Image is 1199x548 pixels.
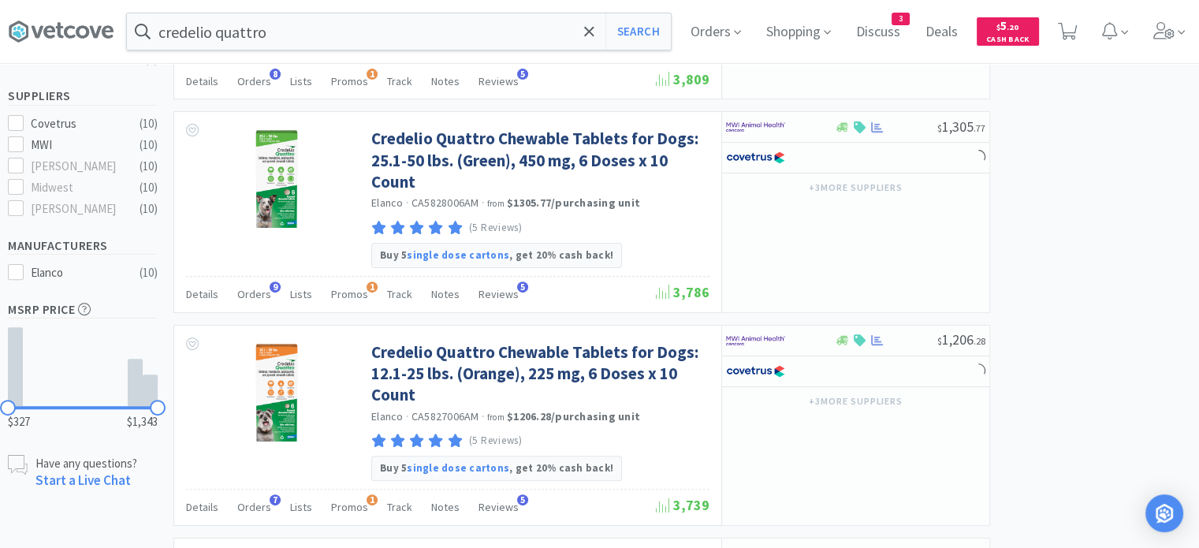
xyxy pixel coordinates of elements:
span: Notes [431,287,460,301]
p: (5 Reviews) [469,220,523,237]
div: ( 10 ) [140,263,158,282]
img: 77fca1acd8b6420a9015268ca798ef17_1.png [726,360,785,383]
span: 3 [892,13,909,24]
a: Credelio Quattro Chewable Tablets for Dogs: 12.1-25 lbs. (Orange), 225 mg, 6 Doses x 10 Count [371,341,706,406]
div: MWI [31,136,128,155]
span: Promos [331,287,368,301]
span: Details [186,500,218,514]
a: Credelio Quattro Chewable Tablets for Dogs: 25.1-50 lbs. (Green), 450 mg, 6 Doses x 10 Count [371,128,706,192]
div: Open Intercom Messenger [1145,494,1183,532]
span: Promos [331,74,368,88]
span: $1,343 [127,412,158,431]
span: Track [387,74,412,88]
span: Notes [431,500,460,514]
div: ( 10 ) [140,178,158,197]
span: Lists [290,500,312,514]
div: [PERSON_NAME] [31,199,128,218]
strong: Buy 5 , get 20% cash back! [380,248,613,262]
span: 3,809 [656,70,709,88]
p: Have any questions? [35,455,137,472]
span: 9 [270,281,281,293]
span: Promos [331,500,368,514]
p: (5 Reviews) [469,433,523,449]
strong: Buy 5 , get 20% cash back! [380,461,613,475]
span: 5 [996,18,1018,33]
span: 3,739 [656,496,709,514]
span: . 20 [1007,22,1018,32]
button: +3more suppliers [801,177,910,199]
a: Discuss3 [850,25,907,39]
div: ( 10 ) [140,199,158,218]
span: $ [996,22,1000,32]
a: Start a Live Chat [35,472,131,489]
img: 77fca1acd8b6420a9015268ca798ef17_1.png [726,146,785,170]
div: ( 10 ) [140,157,158,176]
img: c65878d93c134c7a9839054441a46a4a_538024.jpg [225,128,328,230]
div: ( 10 ) [140,114,158,133]
span: Details [186,287,218,301]
span: Track [387,500,412,514]
span: Lists [290,287,312,301]
span: · [406,196,409,210]
span: 1 [367,494,378,505]
span: Reviews [478,74,519,88]
a: single dose cartons [407,248,509,262]
span: 1,206 [937,330,985,349]
span: . 28 [974,335,985,347]
span: $ [937,122,942,134]
div: [PERSON_NAME] [31,157,128,176]
span: . 77 [974,122,985,134]
button: +3more suppliers [801,390,910,412]
strong: $1305.77 / purchasing unit [507,196,640,210]
span: Reviews [478,287,519,301]
span: Cash Back [986,35,1030,46]
input: Search by item, sku, manufacturer, ingredient, size... [127,13,671,50]
img: f6b2451649754179b5b4e0c70c3f7cb0_2.png [726,329,785,352]
span: $ [937,335,942,347]
span: Notes [431,74,460,88]
span: Orders [237,74,271,88]
span: Reviews [478,500,519,514]
span: 5 [517,281,528,293]
span: Orders [237,500,271,514]
span: 1,305 [937,117,985,136]
span: 3,786 [656,283,709,301]
span: CA5827006AM [411,409,479,423]
span: 5 [517,69,528,80]
img: f6b2451649754179b5b4e0c70c3f7cb0_2.png [726,115,785,139]
span: 1 [367,281,378,293]
span: Lists [290,74,312,88]
div: ( 10 ) [140,136,158,155]
span: · [482,196,485,210]
span: · [406,409,409,423]
span: from [487,198,505,209]
div: Midwest [31,178,128,197]
span: CA5828006AM [411,196,479,210]
div: Elanco [31,263,128,282]
span: from [487,412,505,423]
strong: $1206.28 / purchasing unit [507,409,640,423]
span: Orders [237,287,271,301]
span: 5 [517,494,528,505]
span: Track [387,287,412,301]
img: 4a383e5d2ce84a148215c09f823ea204_538036.jpg [225,341,328,444]
span: · [482,409,485,423]
button: Search [605,13,671,50]
span: $327 [8,412,30,431]
a: single dose cartons [407,461,509,475]
span: 8 [270,69,281,80]
div: Covetrus [31,114,128,133]
span: 1 [367,69,378,80]
a: Elanco [371,196,404,210]
span: 7 [270,494,281,505]
h5: Manufacturers [8,237,158,255]
h5: MSRP Price [8,300,158,319]
span: Details [186,74,218,88]
a: Deals [919,25,964,39]
h5: Suppliers [8,87,158,105]
a: Elanco [371,409,404,423]
a: $5.20Cash Back [977,10,1039,53]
